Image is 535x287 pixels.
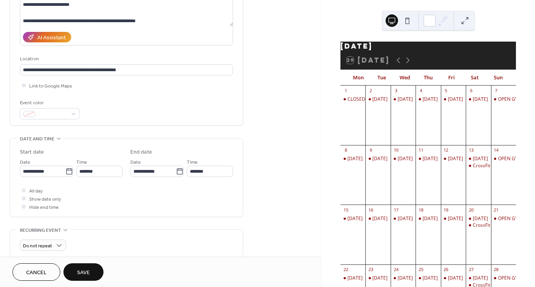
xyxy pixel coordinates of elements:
[20,55,232,63] div: Location
[393,207,399,213] div: 17
[347,70,370,86] div: Mon
[423,156,438,162] div: [DATE]
[486,70,510,86] div: Sun
[418,207,424,213] div: 18
[423,96,438,103] div: [DATE]
[20,158,30,166] span: Date
[443,88,449,94] div: 5
[130,158,141,166] span: Date
[340,96,365,103] div: CLOSED
[398,96,413,103] div: [DATE]
[393,267,399,273] div: 24
[473,96,488,103] div: [DATE]
[340,275,365,282] div: Monday 22 Sept
[372,275,388,282] div: [DATE]
[347,215,363,222] div: [DATE]
[418,147,424,153] div: 11
[441,215,466,222] div: Friday 19 Sept
[443,147,449,153] div: 12
[468,88,474,94] div: 6
[473,275,488,282] div: [DATE]
[473,156,488,162] div: [DATE]
[393,147,399,153] div: 10
[77,269,90,277] span: Save
[365,156,390,162] div: Tuesday 9 Sept
[448,275,463,282] div: [DATE]
[187,158,198,166] span: Time
[418,88,424,94] div: 4
[29,187,43,195] span: All day
[493,207,499,213] div: 21
[372,96,388,103] div: [DATE]
[347,156,363,162] div: [DATE]
[20,135,54,143] span: Date and time
[493,267,499,273] div: 28
[29,203,59,212] span: Hide end time
[29,195,61,203] span: Show date only
[423,275,438,282] div: [DATE]
[26,269,47,277] span: Cancel
[76,158,87,166] span: Time
[473,222,514,229] div: CrossFit Kids 10:30
[491,275,516,282] div: OPEN GYM 9 AM
[340,156,365,162] div: Monday 8 Sept
[468,267,474,273] div: 27
[20,226,61,234] span: Recurring event
[393,70,417,86] div: Wed
[493,147,499,153] div: 14
[473,163,514,169] div: CrossFit Kids 10:30
[20,148,44,156] div: Start date
[498,156,535,162] div: OPEN GYM 9 AM
[491,215,516,222] div: OPEN GYM 9AM
[398,275,413,282] div: [DATE]
[391,215,416,222] div: Wednesday 17 Sept
[466,156,491,162] div: Saturday 13 Sept
[473,215,488,222] div: [DATE]
[468,147,474,153] div: 13
[441,156,466,162] div: Friday 12 Sept
[391,275,416,282] div: Wednesday 24 Sept
[448,215,463,222] div: [DATE]
[63,263,103,281] button: Save
[23,32,71,42] button: AI Assistant
[448,96,463,103] div: [DATE]
[393,88,399,94] div: 3
[416,275,440,282] div: Thursday 25 Sept
[463,70,486,86] div: Sat
[498,96,533,103] div: OPEN GYM 9AM
[37,34,66,42] div: AI Assistant
[448,156,463,162] div: [DATE]
[20,99,78,107] div: Event color
[491,156,516,162] div: OPEN GYM 9 AM
[343,88,349,94] div: 1
[340,42,516,51] div: [DATE]
[416,215,440,222] div: Thursday 18 Sept
[130,148,152,156] div: End date
[368,207,374,213] div: 16
[441,275,466,282] div: Friday 26 Sept
[418,267,424,273] div: 25
[491,96,516,103] div: OPEN GYM 9AM
[29,82,72,90] span: Link to Google Maps
[468,207,474,213] div: 20
[368,88,374,94] div: 2
[398,156,413,162] div: [DATE]
[466,163,491,169] div: CrossFit Kids 10:30
[340,215,365,222] div: Monday 15 Sept
[370,70,393,86] div: Tue
[441,96,466,103] div: Friday 5 Sept
[391,156,416,162] div: Wednesday 10 Sept
[12,263,60,281] a: Cancel
[365,275,390,282] div: Tuesday 23 Sept
[466,215,491,222] div: Saturday 20 Sept
[466,96,491,103] div: Saturday 6 Sept
[466,275,491,282] div: Saturday 27 Sept
[493,88,499,94] div: 7
[417,70,440,86] div: Thu
[443,267,449,273] div: 26
[347,96,365,103] div: CLOSED
[416,96,440,103] div: Thursday 4 Sept
[416,156,440,162] div: Thursday 11 Sept
[343,267,349,273] div: 22
[343,147,349,153] div: 8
